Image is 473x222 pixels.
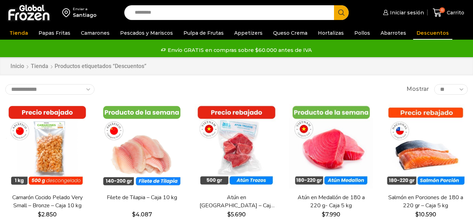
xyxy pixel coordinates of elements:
a: Pulpa de Frutas [180,26,227,40]
a: 0 Carrito [431,5,466,21]
a: Papas Fritas [35,26,74,40]
a: Tienda [6,26,32,40]
span: Mostrar [406,85,429,93]
h1: Productos etiquetados “Descuentos” [55,63,146,69]
a: Camarón Cocido Pelado Very Small – Bronze – Caja 10 kg [9,194,85,210]
a: Atún en Medallón de 180 a 220 g- Caja 5 kg [293,194,369,210]
a: Pollos [351,26,374,40]
a: Pescados y Mariscos [117,26,176,40]
bdi: 10.590 [415,211,436,218]
div: Santiago [73,12,97,19]
img: address-field-icon.svg [62,7,73,19]
span: $ [227,211,231,218]
span: Iniciar sesión [388,9,424,16]
a: Inicio [10,62,25,70]
select: Pedido de la tienda [5,84,95,95]
a: Camarones [77,26,113,40]
span: 0 [439,7,445,13]
nav: Breadcrumb [10,62,146,70]
span: $ [415,211,419,218]
a: Iniciar sesión [381,6,424,20]
a: Salmón en Porciones de 180 a 220 gr – Caja 5 kg [388,194,464,210]
div: Enviar a [73,7,97,12]
span: $ [38,211,41,218]
bdi: 7.990 [322,211,340,218]
a: Hortalizas [314,26,347,40]
a: Descuentos [413,26,452,40]
a: Atún en [GEOGRAPHIC_DATA] – Caja 10 kg [199,194,274,210]
span: $ [322,211,325,218]
a: Appetizers [231,26,266,40]
a: Queso Crema [270,26,311,40]
span: $ [132,211,135,218]
bdi: 2.850 [38,211,57,218]
bdi: 5.690 [227,211,246,218]
a: Filete de Tilapia – Caja 10 kg [104,194,180,202]
span: Carrito [445,9,464,16]
button: Search button [334,5,349,20]
bdi: 4.087 [132,211,152,218]
a: Tienda [30,62,49,70]
a: Abarrotes [377,26,410,40]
